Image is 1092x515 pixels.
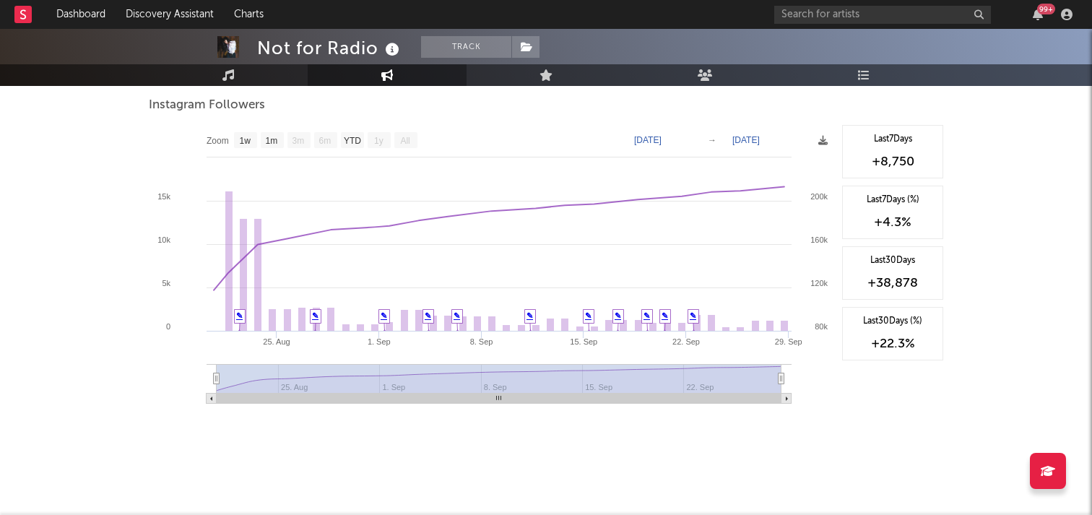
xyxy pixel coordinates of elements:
a: ✎ [615,311,621,320]
div: Last 7 Days (%) [850,194,935,207]
a: ✎ [236,311,243,320]
text: 1w [240,136,251,146]
a: ✎ [381,311,387,320]
a: ✎ [312,311,318,320]
input: Search for artists [774,6,991,24]
div: Last 30 Days (%) [850,315,935,328]
a: ✎ [526,311,533,320]
div: 99 + [1037,4,1055,14]
text: 10k [157,235,170,244]
text: 1. Sep [368,337,391,346]
text: [DATE] [634,135,662,145]
text: Zoom [207,136,229,146]
text: [DATE] [732,135,760,145]
a: ✎ [454,311,460,320]
text: 22. Sep [672,337,700,346]
text: 5k [162,279,170,287]
a: ✎ [690,311,696,320]
a: ✎ [425,311,431,320]
div: +22.3 % [850,335,935,352]
button: Track [421,36,511,58]
div: Last 7 Days [850,133,935,146]
div: Not for Radio [257,36,403,60]
text: 3m [292,136,305,146]
div: +4.3 % [850,214,935,231]
a: ✎ [643,311,650,320]
text: 25. Aug [263,337,290,346]
a: ✎ [662,311,668,320]
text: 1y [374,136,383,146]
button: 99+ [1033,9,1043,20]
text: 0 [166,322,170,331]
text: 29. Sep [775,337,802,346]
text: All [400,136,409,146]
text: 120k [810,279,828,287]
text: → [708,135,716,145]
text: 1m [266,136,278,146]
text: 15. Sep [570,337,597,346]
text: YTD [344,136,361,146]
text: 6m [319,136,331,146]
text: 160k [810,235,828,244]
text: 80k [815,322,828,331]
div: +38,878 [850,274,935,292]
text: 200k [810,192,828,201]
span: Instagram Followers [149,97,265,114]
div: +8,750 [850,153,935,170]
text: 8. Sep [470,337,493,346]
text: 15k [157,192,170,201]
div: Last 30 Days [850,254,935,267]
a: ✎ [585,311,591,320]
